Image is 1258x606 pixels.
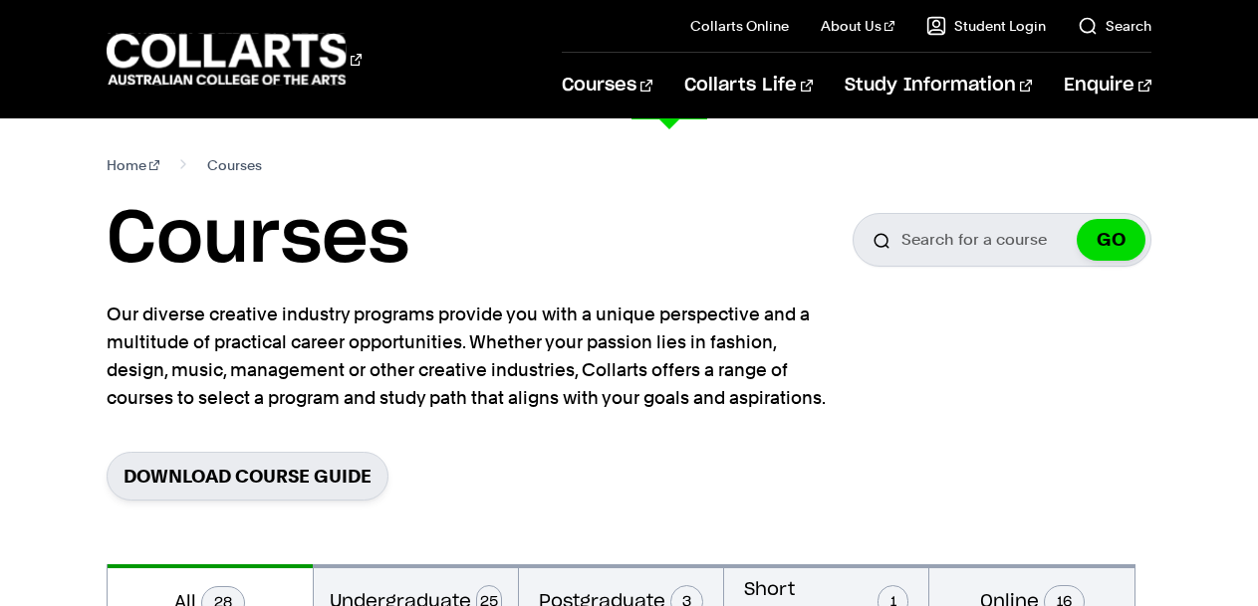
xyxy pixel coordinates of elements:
a: Search [1078,16,1151,36]
div: Go to homepage [107,31,362,88]
a: Courses [562,53,652,118]
a: Collarts Online [690,16,789,36]
a: Study Information [845,53,1032,118]
a: About Us [821,16,894,36]
a: Student Login [926,16,1046,36]
button: GO [1077,219,1145,261]
a: Enquire [1064,53,1150,118]
a: Download Course Guide [107,452,388,501]
input: Search for a course [853,213,1151,267]
span: Courses [207,151,262,179]
p: Our diverse creative industry programs provide you with a unique perspective and a multitude of p... [107,301,834,412]
a: Home [107,151,159,179]
h1: Courses [107,195,409,285]
a: Collarts Life [684,53,813,118]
